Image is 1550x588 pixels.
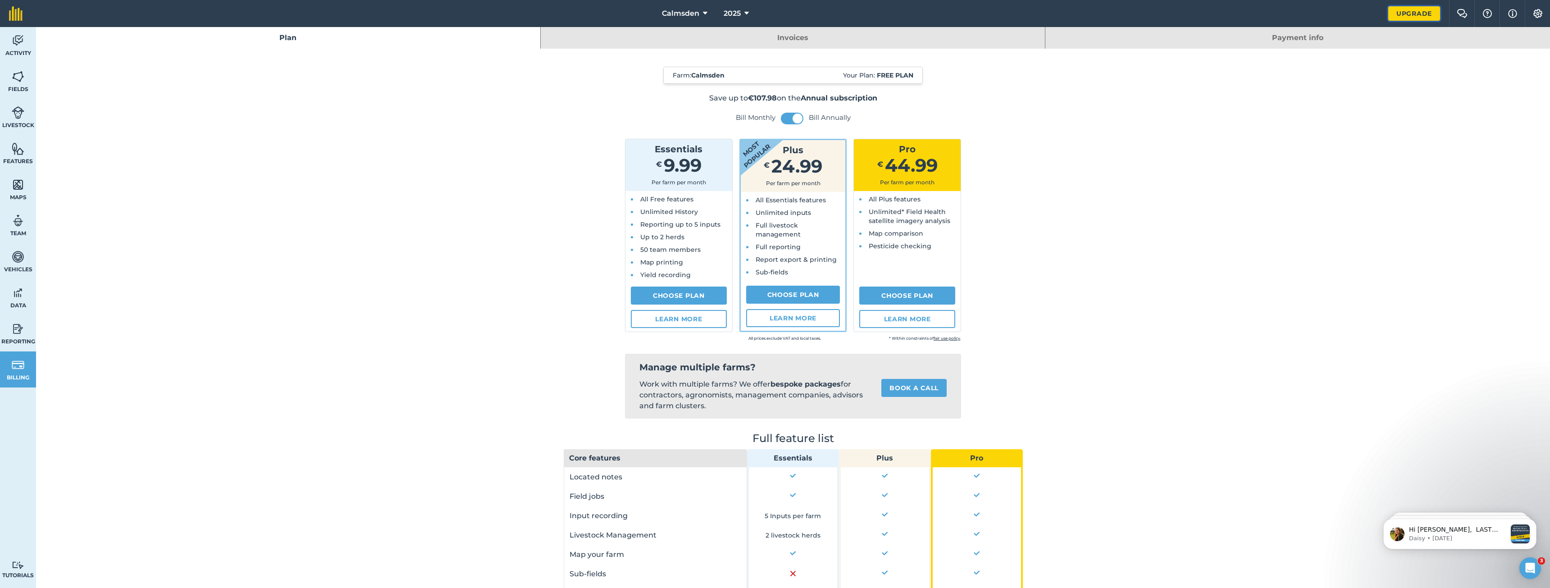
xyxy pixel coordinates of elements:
iframe: Intercom live chat [1519,557,1541,579]
img: svg+xml;base64,PD94bWwgdmVyc2lvbj0iMS4wIiBlbmNvZGluZz0idXRmLTgiPz4KPCEtLSBHZW5lcmF0b3I6IEFkb2JlIE... [12,358,24,372]
img: Yes [788,490,798,499]
th: Essentials [747,449,839,467]
a: Invoices [541,27,1045,49]
a: fair use policy [934,336,960,341]
span: Unlimited History [640,208,698,216]
span: Sub-fields [756,268,788,276]
img: svg+xml;base64,PHN2ZyB4bWxucz0iaHR0cDovL3d3dy53My5vcmcvMjAwMC9zdmciIHdpZHRoPSI1NiIgaGVpZ2h0PSI2MC... [12,178,24,191]
span: Full livestock management [756,221,801,238]
span: Pesticide checking [869,242,931,250]
img: Yes [972,548,982,557]
td: 2 livestock herds [747,525,839,545]
div: message notification from Daisy, 2w ago. Hi Jonathan, LAST DAY, GO PRO for less 🎉 Sign up via our... [14,18,167,49]
img: svg+xml;base64,PD94bWwgdmVyc2lvbj0iMS4wIiBlbmNvZGluZz0idXRmLTgiPz4KPCEtLSBHZW5lcmF0b3I6IEFkb2JlIE... [12,561,24,570]
span: € [656,160,662,169]
small: * Within constraints of . [821,334,961,343]
strong: Most popular [714,114,788,182]
p: Hi [PERSON_NAME], LAST DAY, GO PRO for less 🎉 Sign up via our website in your first 14 days to sa... [39,25,137,34]
h2: Manage multiple farms? [639,361,947,374]
img: Yes [972,471,982,480]
img: svg+xml;base64,PD94bWwgdmVyc2lvbj0iMS4wIiBlbmNvZGluZz0idXRmLTgiPz4KPCEtLSBHZW5lcmF0b3I6IEFkb2JlIE... [12,106,24,119]
img: Profile image for Daisy [20,26,35,41]
label: Bill Monthly [736,113,775,122]
th: Core features [564,449,748,467]
img: fieldmargin Logo [9,6,23,21]
span: € [877,160,883,169]
span: 2025 [724,8,741,19]
span: Farm : [673,71,725,80]
span: Unlimited* Field Health satellite imagery analysis [869,208,950,225]
span: Report export & printing [756,255,837,264]
span: Essentials [655,144,702,155]
img: Yes [880,548,890,557]
img: Yes [880,471,890,480]
img: svg+xml;base64,PHN2ZyB4bWxucz0iaHR0cDovL3d3dy53My5vcmcvMjAwMC9zdmciIHdpZHRoPSI1NiIgaGVpZ2h0PSI2MC... [12,70,24,83]
span: 50 team members [640,246,701,254]
strong: Free plan [877,71,913,79]
label: Bill Annually [809,113,851,122]
a: Learn more [859,310,955,328]
img: svg+xml;base64,PD94bWwgdmVyc2lvbj0iMS4wIiBlbmNvZGluZz0idXRmLTgiPz4KPCEtLSBHZW5lcmF0b3I6IEFkb2JlIE... [12,250,24,264]
span: Up to 2 herds [640,233,684,241]
a: Learn more [631,310,727,328]
span: Plus [783,145,803,155]
span: All Essentials features [756,196,826,204]
td: Livestock Management [564,525,748,545]
img: Yes [788,471,798,480]
p: Save up to on the [564,93,1023,104]
img: svg+xml;base64,PD94bWwgdmVyc2lvbj0iMS4wIiBlbmNvZGluZz0idXRmLTgiPz4KPCEtLSBHZW5lcmF0b3I6IEFkb2JlIE... [12,286,24,300]
img: svg+xml;base64,PD94bWwgdmVyc2lvbj0iMS4wIiBlbmNvZGluZz0idXRmLTgiPz4KPCEtLSBHZW5lcmF0b3I6IEFkb2JlIE... [12,322,24,336]
img: svg+xml;base64,PHN2ZyB4bWxucz0iaHR0cDovL3d3dy53My5vcmcvMjAwMC9zdmciIHdpZHRoPSI1NiIgaGVpZ2h0PSI2MC... [12,142,24,155]
span: Full reporting [756,243,801,251]
a: Payment info [1045,27,1550,49]
iframe: Intercom notifications message [1370,501,1550,564]
a: Plan [36,27,540,49]
span: Your Plan: [843,71,913,80]
span: 24.99 [771,155,822,177]
img: Two speech bubbles overlapping with the left bubble in the forefront [1457,9,1468,18]
p: Message from Daisy, sent 2w ago [39,34,137,42]
a: Choose Plan [631,287,727,305]
span: Pro [899,144,916,155]
span: Reporting up to 5 inputs [640,220,720,228]
img: svg+xml;base64,PD94bWwgdmVyc2lvbj0iMS4wIiBlbmNvZGluZz0idXRmLTgiPz4KPCEtLSBHZW5lcmF0b3I6IEFkb2JlIE... [12,34,24,47]
td: Input recording [564,506,748,525]
td: Map your farm [564,545,748,564]
strong: bespoke packages [770,380,841,388]
span: 3 [1538,557,1545,565]
img: No [790,571,796,576]
img: Yes [972,510,982,519]
td: 5 Inputs per farm [747,506,839,525]
span: Map printing [640,258,683,266]
span: Per farm per month [652,179,706,186]
td: Field jobs [564,487,748,506]
img: svg+xml;base64,PD94bWwgdmVyc2lvbj0iMS4wIiBlbmNvZGluZz0idXRmLTgiPz4KPCEtLSBHZW5lcmF0b3I6IEFkb2JlIE... [12,214,24,228]
a: Book a call [881,379,947,397]
small: All prices exclude VAT and local taxes. [681,334,821,343]
span: Map comparison [869,229,923,237]
span: Per farm per month [880,179,935,186]
img: Yes [880,529,890,538]
span: All Free features [640,195,693,203]
th: Pro [931,449,1023,467]
a: Upgrade [1388,6,1440,21]
img: Yes [972,568,982,577]
img: Yes [972,529,982,538]
span: 44.99 [885,154,938,176]
a: Choose Plan [859,287,955,305]
td: Located notes [564,467,748,487]
strong: Calmsden [691,71,725,79]
img: svg+xml;base64,PHN2ZyB4bWxucz0iaHR0cDovL3d3dy53My5vcmcvMjAwMC9zdmciIHdpZHRoPSIxNyIgaGVpZ2h0PSIxNy... [1508,8,1517,19]
img: A cog icon [1532,9,1543,18]
strong: €107.98 [748,94,777,102]
p: Work with multiple farms? We offer for contractors, agronomists, management companies, advisors a... [639,379,867,411]
span: All Plus features [869,195,921,203]
span: Per farm per month [766,180,821,187]
span: Calmsden [662,8,699,19]
img: A question mark icon [1482,9,1493,18]
strong: Annual subscription [801,94,877,102]
a: Learn more [746,309,840,327]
